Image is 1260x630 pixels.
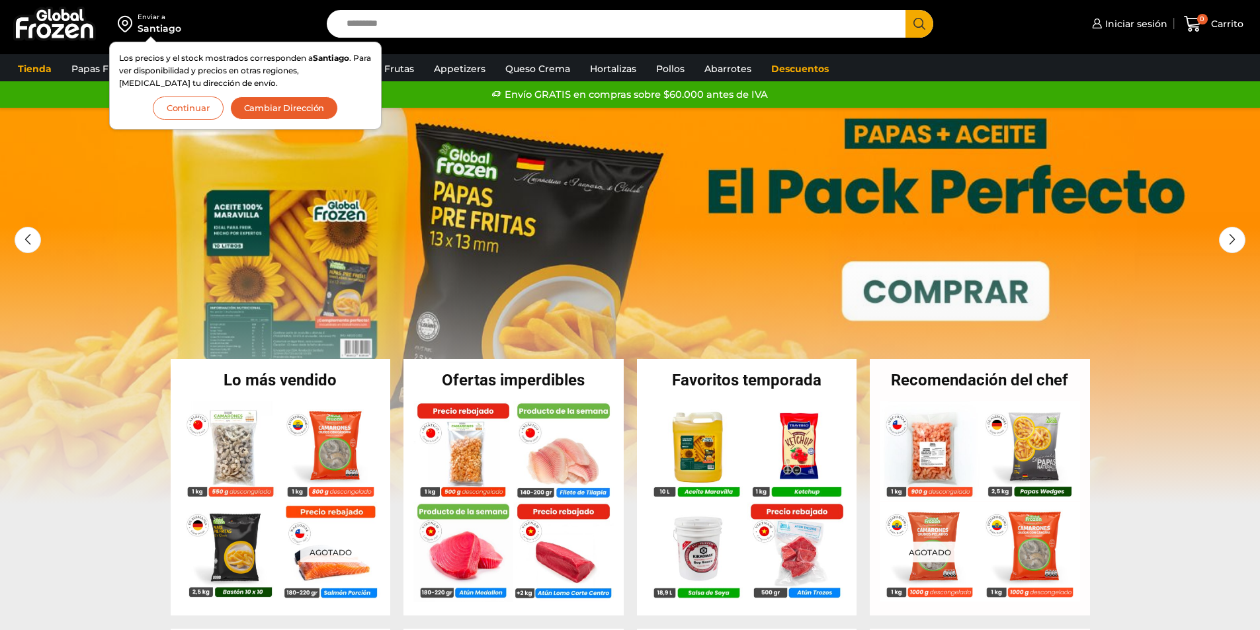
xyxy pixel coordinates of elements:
[870,372,1090,388] h2: Recomendación del chef
[119,52,372,90] p: Los precios y el stock mostrados corresponden a . Para ver disponibilidad y precios en otras regi...
[427,56,492,81] a: Appetizers
[1102,17,1167,30] span: Iniciar sesión
[313,53,349,63] strong: Santiago
[1208,17,1243,30] span: Carrito
[1197,14,1208,24] span: 0
[403,372,624,388] h2: Ofertas imperdibles
[65,56,136,81] a: Papas Fritas
[138,13,181,22] div: Enviar a
[905,10,933,38] button: Search button
[118,13,138,35] img: address-field-icon.svg
[171,372,391,388] h2: Lo más vendido
[153,97,224,120] button: Continuar
[698,56,758,81] a: Abarrotes
[650,56,691,81] a: Pollos
[637,372,857,388] h2: Favoritos temporada
[583,56,643,81] a: Hortalizas
[765,56,835,81] a: Descuentos
[230,97,339,120] button: Cambiar Dirección
[11,56,58,81] a: Tienda
[900,542,960,563] p: Agotado
[499,56,577,81] a: Queso Crema
[138,22,181,35] div: Santiago
[1181,9,1247,40] a: 0 Carrito
[300,542,360,563] p: Agotado
[1089,11,1167,37] a: Iniciar sesión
